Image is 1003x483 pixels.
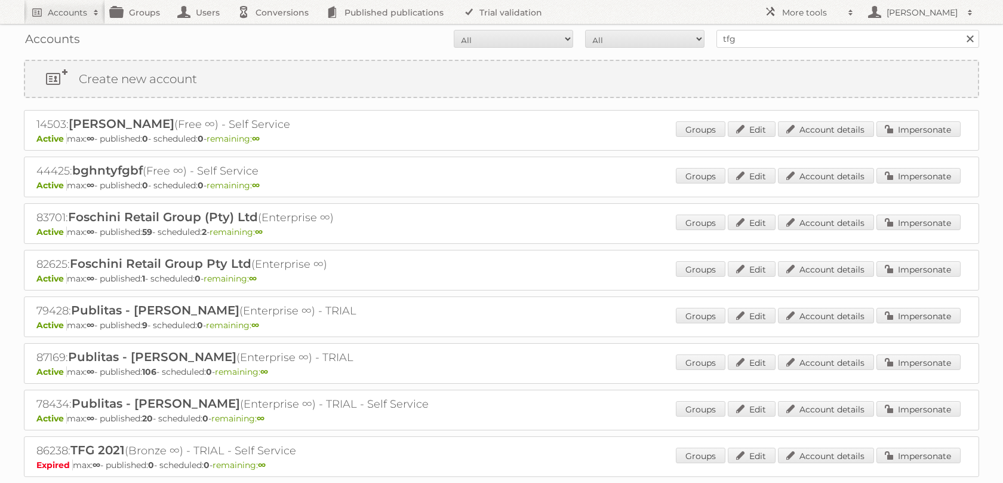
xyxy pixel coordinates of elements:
span: [PERSON_NAME] [69,117,174,131]
h2: 44425: (Free ∞) - Self Service [36,163,454,179]
strong: 59 [142,227,152,237]
span: remaining: [207,133,260,144]
span: Expired [36,460,73,470]
span: remaining: [207,180,260,191]
span: remaining: [206,320,259,331]
a: Groups [676,121,725,137]
span: Active [36,133,67,144]
strong: ∞ [251,320,259,331]
a: Account details [778,308,874,323]
span: Publitas - [PERSON_NAME] [71,303,239,317]
strong: 0 [204,460,210,470]
strong: ∞ [87,227,94,237]
strong: ∞ [93,460,100,470]
strong: 0 [142,133,148,144]
strong: 0 [198,180,204,191]
a: Impersonate [876,168,961,184]
a: Impersonate [876,261,961,277]
p: max: - published: - scheduled: - [36,413,967,424]
strong: 2 [202,227,207,237]
p: max: - published: - scheduled: - [36,460,967,470]
a: Account details [778,354,874,370]
span: Active [36,273,67,284]
strong: 0 [202,413,208,424]
span: TFG 2021 [70,443,125,457]
span: Active [36,366,67,377]
span: Active [36,227,67,237]
strong: ∞ [87,366,94,377]
strong: 106 [142,366,156,377]
p: max: - published: - scheduled: - [36,320,967,331]
a: Edit [728,354,776,370]
a: Groups [676,168,725,184]
a: Impersonate [876,401,961,417]
a: Impersonate [876,215,961,230]
strong: ∞ [87,320,94,331]
a: Account details [778,448,874,463]
a: Edit [728,168,776,184]
a: Account details [778,401,874,417]
strong: ∞ [87,413,94,424]
a: Impersonate [876,354,961,370]
a: Account details [778,121,874,137]
h2: 82625: (Enterprise ∞) [36,256,454,272]
span: Foschini Retail Group (Pty) Ltd [68,210,258,224]
strong: 9 [142,320,147,331]
strong: 0 [206,366,212,377]
a: Groups [676,354,725,370]
span: remaining: [213,460,266,470]
a: Edit [728,215,776,230]
a: Edit [728,308,776,323]
strong: 0 [195,273,201,284]
a: Impersonate [876,308,961,323]
a: Groups [676,308,725,323]
p: max: - published: - scheduled: - [36,366,967,377]
span: Publitas - [PERSON_NAME] [68,350,236,364]
strong: ∞ [87,180,94,191]
strong: 0 [198,133,204,144]
h2: 14503: (Free ∞) - Self Service [36,117,454,132]
span: Active [36,180,67,191]
span: Publitas - [PERSON_NAME] [72,396,240,411]
h2: More tools [782,7,842,19]
h2: 78434: (Enterprise ∞) - TRIAL - Self Service [36,396,454,412]
strong: 0 [142,180,148,191]
strong: ∞ [252,180,260,191]
a: Account details [778,215,874,230]
span: Active [36,320,67,331]
h2: 86238: (Bronze ∞) - TRIAL - Self Service [36,443,454,458]
p: max: - published: - scheduled: - [36,180,967,191]
h2: 87169: (Enterprise ∞) - TRIAL [36,350,454,365]
a: Groups [676,261,725,277]
a: Edit [728,401,776,417]
strong: ∞ [87,273,94,284]
a: Groups [676,401,725,417]
a: Groups [676,215,725,230]
strong: ∞ [257,413,264,424]
span: remaining: [210,227,263,237]
strong: ∞ [258,460,266,470]
strong: 0 [148,460,154,470]
a: Account details [778,168,874,184]
span: bghntyfgbf [72,163,143,178]
a: Edit [728,261,776,277]
p: max: - published: - scheduled: - [36,227,967,237]
span: Active [36,413,67,424]
a: Edit [728,448,776,463]
strong: ∞ [255,227,263,237]
h2: [PERSON_NAME] [884,7,961,19]
strong: ∞ [249,273,257,284]
span: remaining: [211,413,264,424]
strong: ∞ [260,366,268,377]
strong: 0 [197,320,203,331]
a: Create new account [25,61,978,97]
span: Foschini Retail Group Pty Ltd [70,256,251,271]
a: Impersonate [876,448,961,463]
h2: 83701: (Enterprise ∞) [36,210,454,225]
p: max: - published: - scheduled: - [36,273,967,284]
a: Edit [728,121,776,137]
a: Account details [778,261,874,277]
a: Impersonate [876,121,961,137]
strong: ∞ [87,133,94,144]
h2: 79428: (Enterprise ∞) - TRIAL [36,303,454,319]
